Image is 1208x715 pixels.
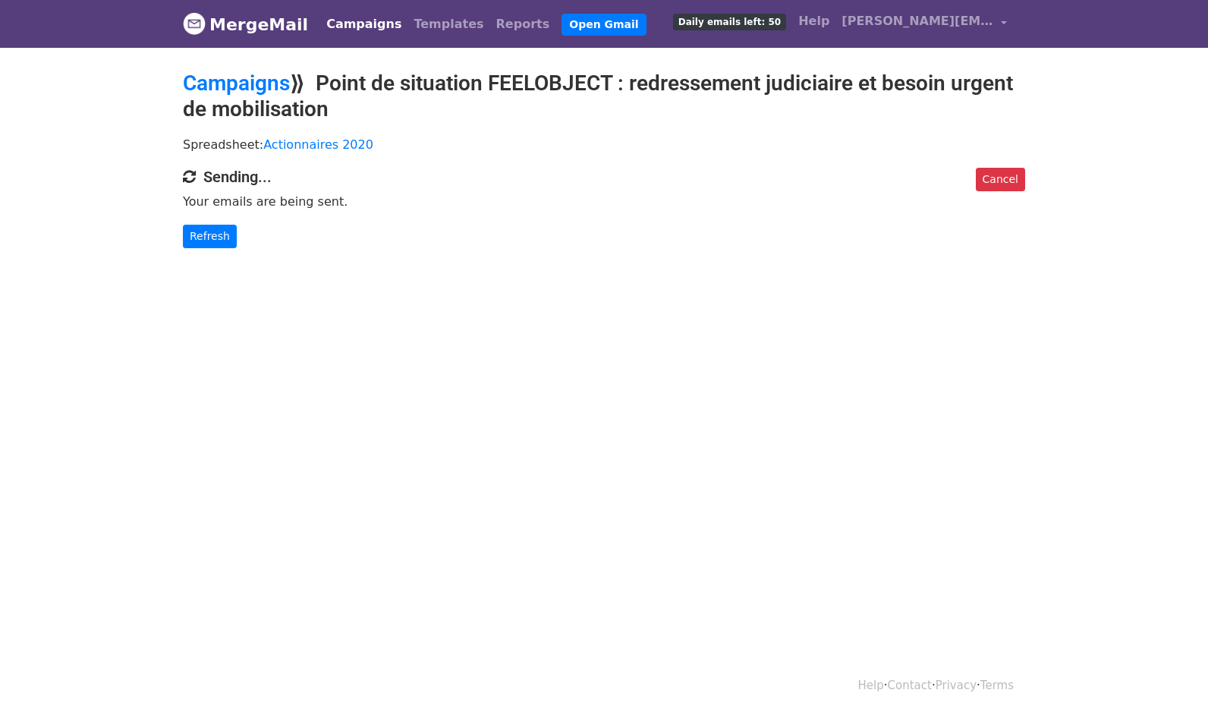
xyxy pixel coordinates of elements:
[183,71,1025,121] h2: ⟫ Point de situation FEELOBJECT : redressement judiciaire et besoin urgent de mobilisation
[888,679,932,692] a: Contact
[320,9,407,39] a: Campaigns
[835,6,1013,42] a: [PERSON_NAME][EMAIL_ADDRESS][DOMAIN_NAME]
[407,9,489,39] a: Templates
[183,12,206,35] img: MergeMail logo
[183,225,237,248] a: Refresh
[183,168,1025,186] h4: Sending...
[976,168,1025,191] a: Cancel
[858,679,884,692] a: Help
[667,6,792,36] a: Daily emails left: 50
[673,14,786,30] span: Daily emails left: 50
[490,9,556,39] a: Reports
[183,8,308,40] a: MergeMail
[980,679,1014,692] a: Terms
[183,137,1025,153] p: Spreadsheet:
[842,12,993,30] span: [PERSON_NAME][EMAIL_ADDRESS][DOMAIN_NAME]
[183,194,1025,209] p: Your emails are being sent.
[562,14,646,36] a: Open Gmail
[263,137,373,152] a: Actionnaires 2020
[183,71,290,96] a: Campaigns
[792,6,835,36] a: Help
[936,679,977,692] a: Privacy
